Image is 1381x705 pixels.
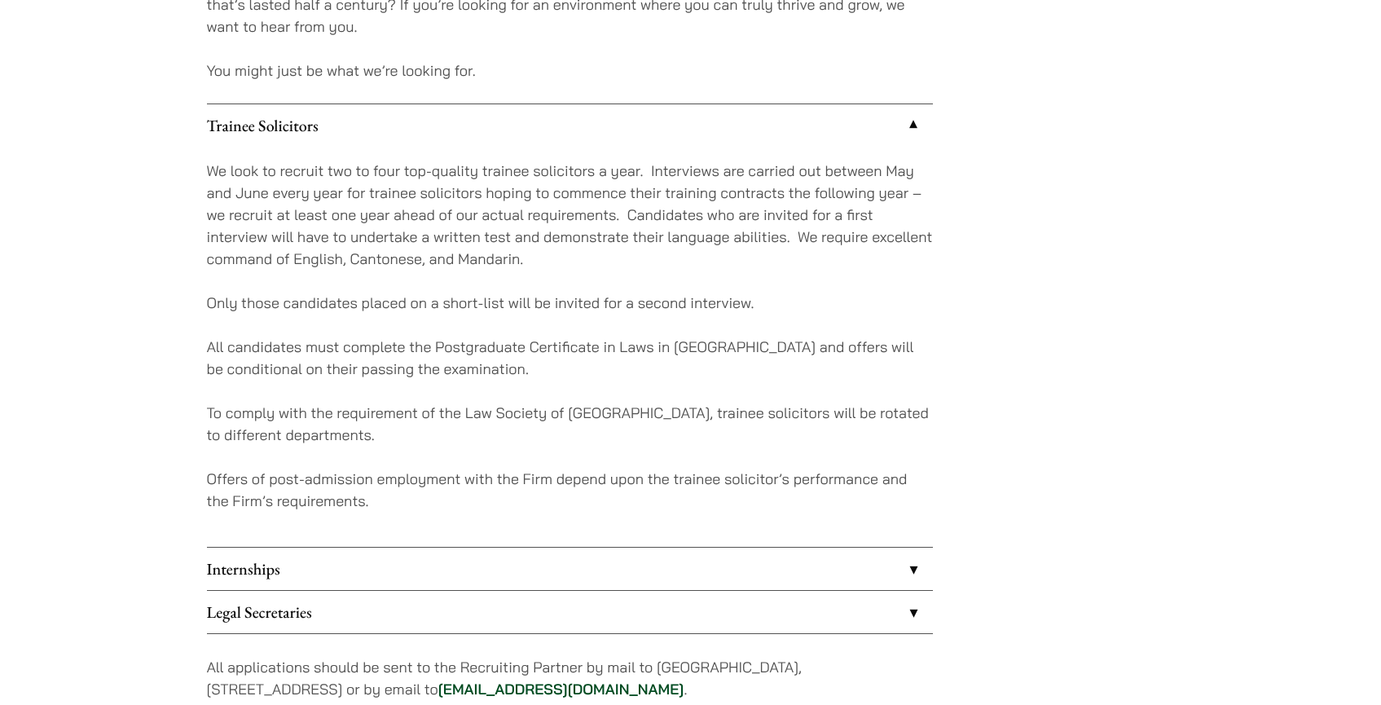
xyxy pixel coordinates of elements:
[207,59,933,82] p: You might just be what we’re looking for.
[207,336,933,380] p: All candidates must complete the Postgraduate Certificate in Laws in [GEOGRAPHIC_DATA] and offers...
[207,292,933,314] p: Only those candidates placed on a short-list will be invited for a second interview.
[207,548,933,590] a: Internships
[438,680,684,698] a: [EMAIL_ADDRESS][DOMAIN_NAME]
[207,591,933,633] a: Legal Secretaries
[207,656,933,700] p: All applications should be sent to the Recruiting Partner by mail to [GEOGRAPHIC_DATA], [STREET_A...
[207,104,933,147] a: Trainee Solicitors
[207,402,933,446] p: To comply with the requirement of the Law Society of [GEOGRAPHIC_DATA], trainee solicitors will b...
[207,147,933,547] div: Trainee Solicitors
[207,468,933,512] p: Offers of post-admission employment with the Firm depend upon the trainee solicitor’s performance...
[207,160,933,270] p: We look to recruit two to four top-quality trainee solicitors a year. Interviews are carried out ...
